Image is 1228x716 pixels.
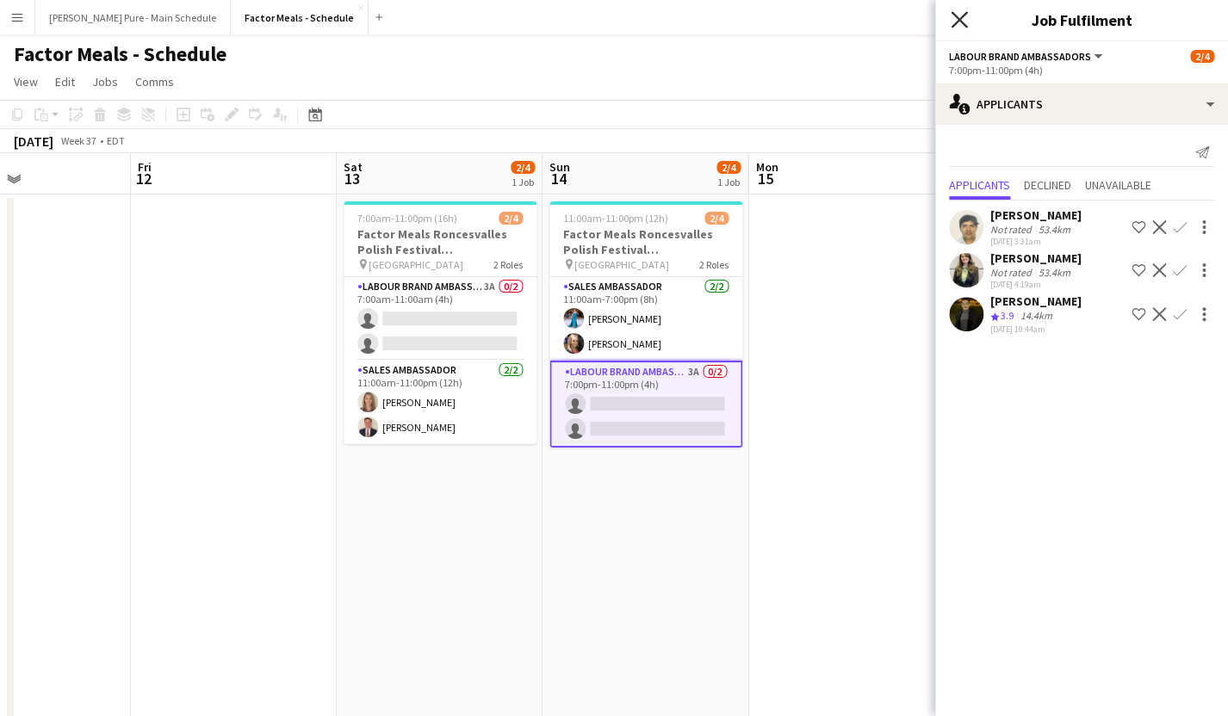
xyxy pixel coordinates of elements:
span: Comms [135,74,174,89]
h3: Factor Meals Roncesvalles Polish Festival [GEOGRAPHIC_DATA] [549,226,742,257]
div: [DATE] 10:44am [990,324,1082,335]
div: EDT [107,134,125,147]
span: Sun [549,159,570,175]
div: Not rated [990,266,1035,279]
div: [DATE] 3:31am [990,236,1082,247]
button: [PERSON_NAME] Pure - Main Schedule [35,1,231,34]
span: 3.9 [1001,309,1014,322]
span: 2/4 [1190,50,1214,63]
span: 2 Roles [493,258,523,271]
div: [DATE] [14,133,53,150]
div: 14.4km [1017,309,1056,324]
app-job-card: 7:00am-11:00pm (16h)2/4Factor Meals Roncesvalles Polish Festival [GEOGRAPHIC_DATA] [GEOGRAPHIC_DA... [344,201,536,444]
span: Edit [55,74,75,89]
span: Fri [138,159,152,175]
span: Applicants [949,179,1010,191]
a: Edit [48,71,82,93]
span: View [14,74,38,89]
div: Applicants [935,83,1228,125]
div: 1 Job [512,176,534,188]
a: View [7,71,45,93]
app-card-role: Labour Brand Ambassadors3A0/27:00am-11:00am (4h) [344,277,536,361]
span: Mon [755,159,778,175]
span: Jobs [92,74,118,89]
span: [GEOGRAPHIC_DATA] [369,258,463,271]
button: Labour Brand Ambassadors [949,50,1105,63]
span: Labour Brand Ambassadors [949,50,1091,63]
span: 2/4 [716,161,741,174]
span: 13 [341,169,363,188]
h3: Factor Meals Roncesvalles Polish Festival [GEOGRAPHIC_DATA] [344,226,536,257]
app-card-role: Labour Brand Ambassadors3A0/27:00pm-11:00pm (4h) [549,361,742,447]
div: 53.4km [1035,266,1074,279]
div: [DATE] 4:19am [990,279,1082,290]
div: [PERSON_NAME] [990,250,1082,266]
span: Sat [344,159,363,175]
span: 2/4 [511,161,535,174]
div: [PERSON_NAME] [990,293,1082,309]
span: 7:00am-11:00pm (16h) [357,212,457,225]
button: Factor Meals - Schedule [231,1,369,34]
app-job-card: 11:00am-11:00pm (12h)2/4Factor Meals Roncesvalles Polish Festival [GEOGRAPHIC_DATA] [GEOGRAPHIC_D... [549,201,742,447]
span: 2 Roles [699,258,729,271]
div: 1 Job [717,176,740,188]
span: Week 37 [57,134,100,147]
div: [PERSON_NAME] [990,207,1082,223]
app-card-role: Sales Ambassador2/211:00am-7:00pm (8h)[PERSON_NAME][PERSON_NAME] [549,277,742,361]
a: Comms [128,71,181,93]
span: 11:00am-11:00pm (12h) [563,212,668,225]
span: 2/4 [499,212,523,225]
h1: Factor Meals - Schedule [14,41,226,67]
span: 15 [753,169,778,188]
h3: Job Fulfilment [935,9,1228,31]
div: 7:00pm-11:00pm (4h) [949,64,1214,77]
span: 14 [547,169,570,188]
span: Unavailable [1085,179,1151,191]
span: 2/4 [704,212,729,225]
app-card-role: Sales Ambassador2/211:00am-11:00pm (12h)[PERSON_NAME][PERSON_NAME] [344,361,536,444]
a: Jobs [85,71,125,93]
div: 53.4km [1035,223,1074,236]
span: Declined [1024,179,1071,191]
span: [GEOGRAPHIC_DATA] [574,258,669,271]
div: Not rated [990,223,1035,236]
span: 12 [135,169,152,188]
